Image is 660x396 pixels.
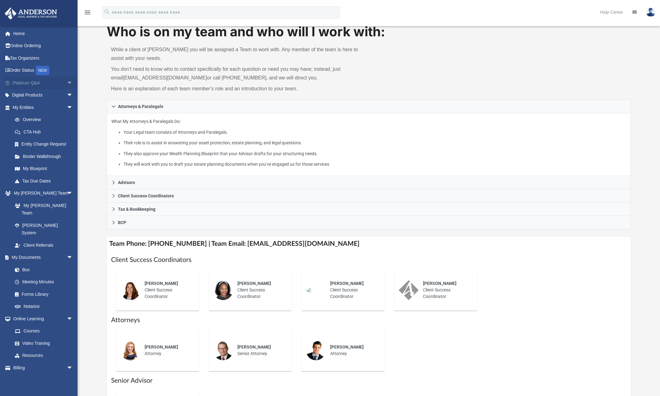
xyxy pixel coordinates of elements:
[4,89,82,101] a: Digital Productsarrow_drop_down
[213,340,233,360] img: thumbnail
[118,207,155,211] span: Tax & Bookkeeping
[213,280,233,300] img: thumbnail
[4,27,82,40] a: Home
[326,276,380,304] div: Client Success Coordinator
[330,344,364,349] span: [PERSON_NAME]
[3,7,59,20] img: Anderson Advisors Platinum Portal
[330,281,364,286] span: [PERSON_NAME]
[326,340,380,361] div: Attorney
[111,45,365,63] p: While a client of [PERSON_NAME] you will be assigned a Team to work with. Any member of the team ...
[123,75,207,80] a: [EMAIL_ADDRESS][DOMAIN_NAME]
[237,281,271,286] span: [PERSON_NAME]
[67,251,79,264] span: arrow_drop_down
[399,280,419,300] img: thumbnail
[140,276,195,304] div: Client Success Coordinator
[107,216,631,229] a: BCP
[9,138,82,151] a: Entity Change Request
[120,340,140,360] img: thumbnail
[36,66,49,75] div: NEW
[9,288,76,300] a: Forms Library
[118,220,126,225] span: BCP
[4,52,82,64] a: Tax Organizers
[423,281,456,286] span: [PERSON_NAME]
[9,199,76,219] a: My [PERSON_NAME] Team
[111,84,365,93] p: Here is an explanation of each team member’s role and an introduction to your team.
[123,128,626,136] li: Your Legal team consists of Attorneys and Paralegals.
[4,187,79,200] a: My [PERSON_NAME] Teamarrow_drop_down
[9,239,79,251] a: Client Referrals
[9,349,79,362] a: Resources
[9,300,79,313] a: Notarize
[123,150,626,158] li: They also approve your Wealth Planning Blueprint that your Advisor drafts for your structuring ne...
[233,340,287,361] div: Senior Attorney
[107,237,631,251] h4: Team Phone: [PHONE_NUMBER] | Team Email: [EMAIL_ADDRESS][DOMAIN_NAME]
[107,100,631,113] a: Attorneys & Paralegals
[4,251,79,264] a: My Documentsarrow_drop_down
[4,64,82,77] a: Order StatusNEW
[4,77,82,89] a: Platinum Q&Aarrow_drop_down
[4,313,79,325] a: Online Learningarrow_drop_down
[107,23,631,41] h1: Who is on my team and who will I work with:
[4,101,82,114] a: My Entitiesarrow_drop_down
[104,8,110,15] i: search
[67,101,79,114] span: arrow_drop_down
[111,255,626,264] h1: Client Success Coordinators
[118,194,174,198] span: Client Success Coordinators
[9,175,82,187] a: Tax Due Dates
[118,180,135,185] span: Advisors
[67,362,79,374] span: arrow_drop_down
[118,104,163,109] span: Attorneys & Paralegals
[107,189,631,203] a: Client Success Coordinators
[123,160,626,168] li: They will work with you to draft your estate planning documents when you’ve engaged us for those ...
[306,288,326,293] img: thumbnail
[107,203,631,216] a: Tax & Bookkeeping
[9,337,76,349] a: Video Training
[140,340,195,361] div: Attorney
[111,316,626,325] h1: Attorneys
[111,376,626,385] h1: Senior Advisor
[107,113,631,176] div: Attorneys & Paralegals
[84,12,91,16] a: menu
[237,344,271,349] span: [PERSON_NAME]
[123,139,626,147] li: Their role is to assist in answering your asset protection, estate planning, and legal questions.
[120,280,140,300] img: thumbnail
[9,219,79,239] a: [PERSON_NAME] System
[9,263,76,276] a: Box
[67,89,79,102] span: arrow_drop_down
[111,118,626,168] p: What My Attorneys & Paralegals Do:
[4,362,82,374] a: Billingarrow_drop_down
[419,276,473,304] div: Client Success Coordinator
[145,344,178,349] span: [PERSON_NAME]
[646,8,655,17] img: User Pic
[9,126,82,138] a: CTA Hub
[9,276,79,288] a: Meeting Minutes
[111,65,365,82] p: You don’t need to know who to contact specifically for each question or need you may have; instea...
[84,9,91,16] i: menu
[9,163,79,175] a: My Blueprint
[4,374,82,386] a: Events Calendar
[107,176,631,189] a: Advisors
[9,325,79,337] a: Courses
[67,77,79,89] span: arrow_drop_down
[233,276,287,304] div: Client Success Coordinator
[145,281,178,286] span: [PERSON_NAME]
[4,40,82,52] a: Online Ordering
[67,187,79,200] span: arrow_drop_down
[9,114,82,126] a: Overview
[67,313,79,325] span: arrow_drop_down
[9,150,82,163] a: Binder Walkthrough
[306,340,326,360] img: thumbnail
